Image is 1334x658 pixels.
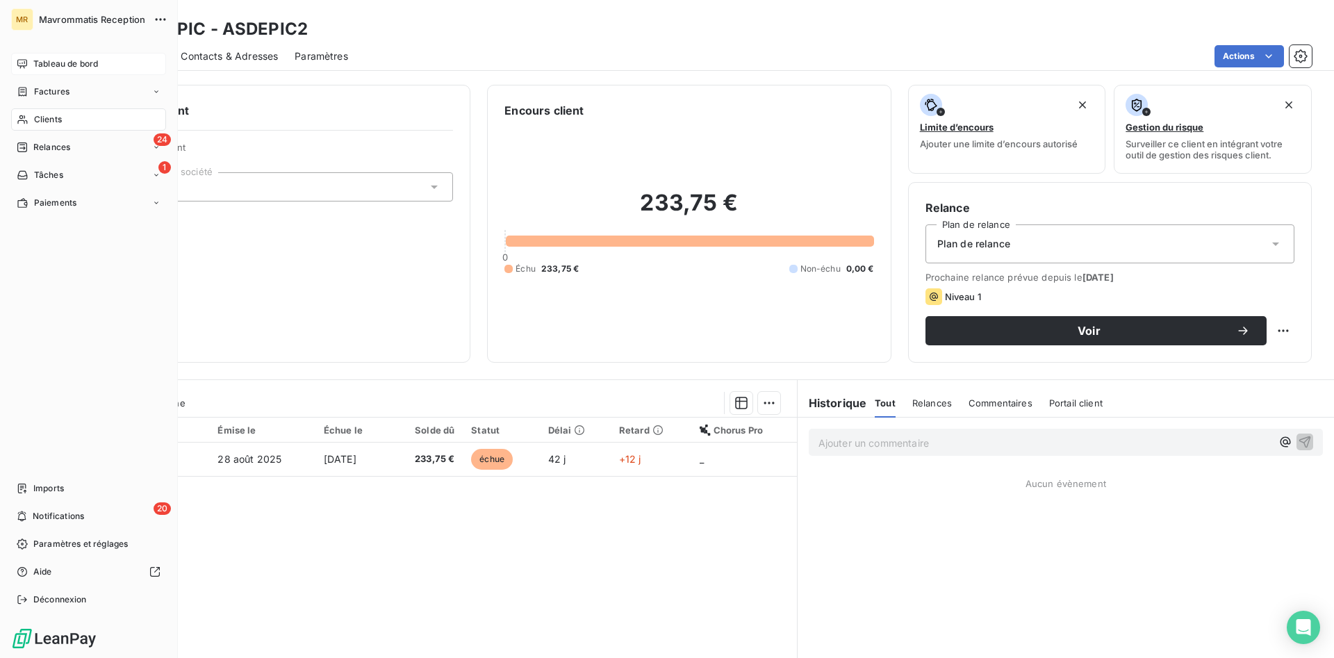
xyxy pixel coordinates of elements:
span: Propriétés Client [112,142,453,161]
span: Ajouter une limite d’encours autorisé [920,138,1078,149]
h6: Informations client [84,102,453,119]
span: Tout [875,397,896,409]
span: Limite d’encours [920,122,994,133]
span: Paramètres [295,49,348,63]
span: Voir [942,325,1236,336]
span: Factures [34,85,69,98]
img: Logo LeanPay [11,627,97,650]
a: Aide [11,561,166,583]
button: Limite d’encoursAjouter une limite d’encours autorisé [908,85,1106,174]
h6: Historique [798,395,867,411]
span: Gestion du risque [1126,122,1203,133]
div: Chorus Pro [700,425,789,436]
div: Échue le [324,425,381,436]
span: 233,75 € [541,263,579,275]
span: 42 j [548,453,566,465]
span: _ [700,453,704,465]
span: Plan de relance [937,237,1010,251]
span: 24 [154,133,171,146]
span: 20 [154,502,171,515]
span: 1 [158,161,171,174]
span: Clients [34,113,62,126]
div: Délai [548,425,602,436]
div: Open Intercom Messenger [1287,611,1320,644]
span: Portail client [1049,397,1103,409]
span: +12 j [619,453,641,465]
span: Aide [33,566,52,578]
span: Déconnexion [33,593,87,606]
button: Actions [1214,45,1284,67]
span: Imports [33,482,64,495]
div: Retard [619,425,683,436]
button: Voir [925,316,1267,345]
h2: 233,75 € [504,189,873,231]
span: Non-échu [800,263,841,275]
span: Contacts & Adresses [181,49,278,63]
span: Échu [516,263,536,275]
span: 0,00 € [846,263,874,275]
span: Relances [912,397,952,409]
span: Commentaires [969,397,1032,409]
span: Surveiller ce client en intégrant votre outil de gestion des risques client. [1126,138,1300,161]
span: Tableau de bord [33,58,98,70]
span: [DATE] [1082,272,1114,283]
span: 0 [502,252,508,263]
span: Paramètres et réglages [33,538,128,550]
div: Émise le [217,425,306,436]
span: Niveau 1 [945,291,981,302]
h3: AS DE PIC - ASDEPIC2 [122,17,308,42]
span: 233,75 € [397,452,454,466]
h6: Relance [925,199,1294,216]
span: Aucun évènement [1026,478,1106,489]
div: MR [11,8,33,31]
div: Statut [471,425,531,436]
span: Mavrommatis Reception [39,14,145,25]
span: 28 août 2025 [217,453,281,465]
span: [DATE] [324,453,356,465]
span: Tâches [34,169,63,181]
span: Paiements [34,197,76,209]
span: Prochaine relance prévue depuis le [925,272,1294,283]
span: Relances [33,141,70,154]
span: échue [471,449,513,470]
button: Gestion du risqueSurveiller ce client en intégrant votre outil de gestion des risques client. [1114,85,1312,174]
span: Notifications [33,510,84,523]
div: Solde dû [397,425,454,436]
h6: Encours client [504,102,584,119]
